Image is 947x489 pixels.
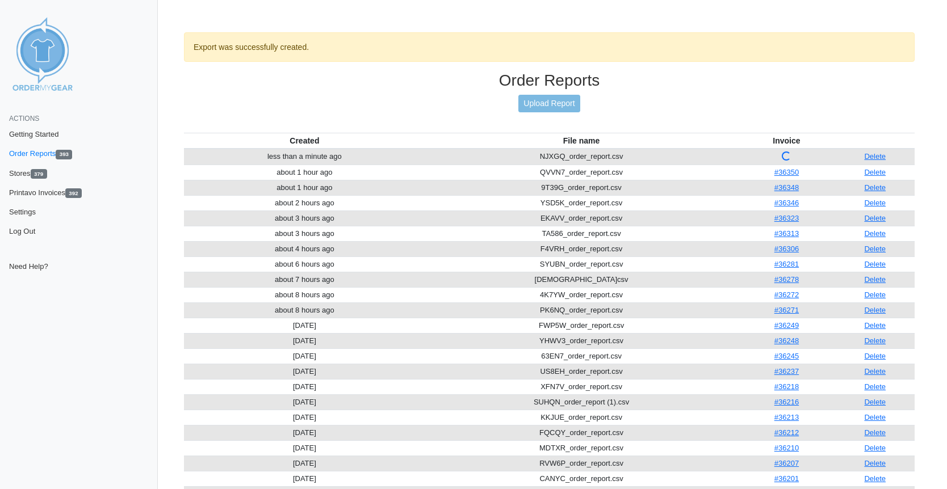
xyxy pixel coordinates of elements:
[184,410,425,425] td: [DATE]
[425,471,738,486] td: CANYC_order_report.csv
[184,440,425,456] td: [DATE]
[184,133,425,149] th: Created
[184,364,425,379] td: [DATE]
[425,302,738,318] td: PK6NQ_order_report.csv
[864,290,886,299] a: Delete
[425,318,738,333] td: FWP5W_order_report.csv
[184,256,425,272] td: about 6 hours ago
[425,149,738,165] td: NJXGQ_order_report.csv
[184,149,425,165] td: less than a minute ago
[425,379,738,394] td: XFN7V_order_report.csv
[864,413,886,421] a: Delete
[774,244,799,253] a: #36306
[864,474,886,483] a: Delete
[184,379,425,394] td: [DATE]
[184,471,425,486] td: [DATE]
[425,348,738,364] td: 63EN7_order_report.csv
[425,180,738,195] td: 9T39G_order_report.csv
[774,367,799,376] a: #36237
[774,336,799,345] a: #36248
[184,302,425,318] td: about 8 hours ago
[738,133,835,149] th: Invoice
[774,290,799,299] a: #36272
[774,168,799,176] a: #36350
[425,226,738,241] td: TA586_order_report.csv
[774,352,799,360] a: #36245
[184,348,425,364] td: [DATE]
[864,382,886,391] a: Delete
[774,229,799,238] a: #36313
[425,440,738,456] td: MDTXR_order_report.csv
[864,275,886,284] a: Delete
[774,413,799,421] a: #36213
[864,306,886,314] a: Delete
[184,272,425,287] td: about 7 hours ago
[774,214,799,222] a: #36323
[184,180,425,195] td: about 1 hour ago
[864,444,886,452] a: Delete
[9,115,39,123] span: Actions
[774,382,799,391] a: #36218
[864,229,886,238] a: Delete
[425,287,738,302] td: 4K7YW_order_report.csv
[518,95,580,112] a: Upload Report
[56,150,72,159] span: 393
[184,165,425,180] td: about 1 hour ago
[864,459,886,467] a: Delete
[425,410,738,425] td: KKJUE_order_report.csv
[425,195,738,210] td: YSD5K_order_report.csv
[774,275,799,284] a: #36278
[184,333,425,348] td: [DATE]
[425,241,738,256] td: F4VRH_order_report.csv
[864,428,886,437] a: Delete
[184,32,915,62] div: Export was successfully created.
[184,287,425,302] td: about 8 hours ago
[864,152,886,161] a: Delete
[184,425,425,440] td: [DATE]
[184,71,915,90] h3: Order Reports
[425,364,738,379] td: US8EH_order_report.csv
[425,272,738,287] td: [DEMOGRAPHIC_DATA]csv
[425,133,738,149] th: File name
[864,321,886,330] a: Delete
[774,459,799,467] a: #36207
[774,398,799,406] a: #36216
[864,336,886,345] a: Delete
[184,210,425,226] td: about 3 hours ago
[184,394,425,410] td: [DATE]
[184,195,425,210] td: about 2 hours ago
[774,321,799,330] a: #36249
[774,260,799,268] a: #36281
[425,210,738,226] td: EKAVV_order_report.csv
[184,241,425,256] td: about 4 hours ago
[864,168,886,176] a: Delete
[425,425,738,440] td: FQCQY_order_report.csv
[425,256,738,272] td: SYUBN_order_report.csv
[425,394,738,410] td: SUHQN_order_report (1).csv
[425,456,738,471] td: RVW6P_order_report.csv
[65,188,82,198] span: 392
[774,474,799,483] a: #36201
[774,199,799,207] a: #36346
[864,367,886,376] a: Delete
[184,456,425,471] td: [DATE]
[864,199,886,207] a: Delete
[864,260,886,268] a: Delete
[864,183,886,192] a: Delete
[774,306,799,314] a: #36271
[864,398,886,406] a: Delete
[425,165,738,180] td: QVVN7_order_report.csv
[864,214,886,222] a: Delete
[864,244,886,253] a: Delete
[31,169,47,179] span: 379
[184,226,425,241] td: about 3 hours ago
[864,352,886,360] a: Delete
[184,318,425,333] td: [DATE]
[774,444,799,452] a: #36210
[774,428,799,437] a: #36212
[425,333,738,348] td: YHWV3_order_report.csv
[774,183,799,192] a: #36348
